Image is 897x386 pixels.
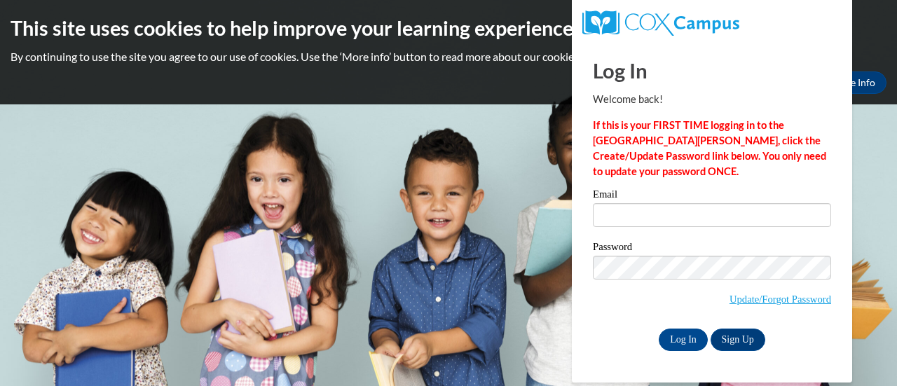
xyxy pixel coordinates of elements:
[821,71,886,94] a: More Info
[593,56,831,85] h1: Log In
[730,294,831,305] a: Update/Forgot Password
[593,189,831,203] label: Email
[711,329,765,351] a: Sign Up
[593,242,831,256] label: Password
[593,119,826,177] strong: If this is your FIRST TIME logging in to the [GEOGRAPHIC_DATA][PERSON_NAME], click the Create/Upd...
[582,11,739,36] img: COX Campus
[593,92,831,107] p: Welcome back!
[11,14,886,42] h2: This site uses cookies to help improve your learning experience.
[659,329,708,351] input: Log In
[11,49,886,64] p: By continuing to use the site you agree to our use of cookies. Use the ‘More info’ button to read...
